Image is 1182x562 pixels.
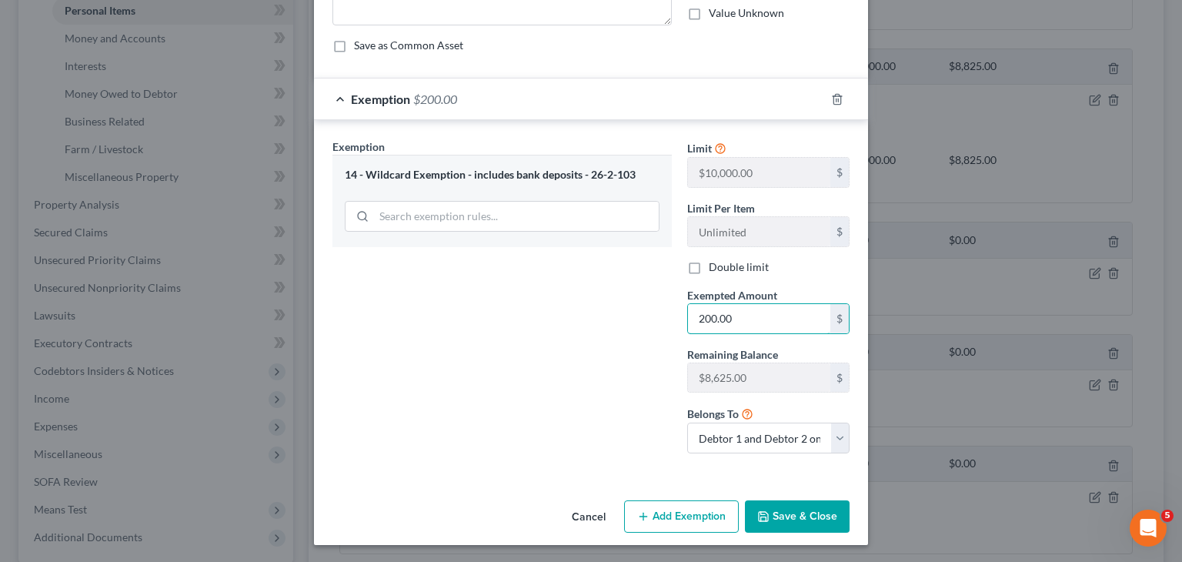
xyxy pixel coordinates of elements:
button: Cancel [559,502,618,533]
input: -- [688,363,830,393]
iframe: Intercom live chat [1130,510,1167,547]
label: Limit Per Item [687,200,755,216]
span: 5 [1161,510,1174,522]
label: Double limit [709,259,769,275]
button: Save & Close [745,500,850,533]
span: Limit [687,142,712,155]
input: 0.00 [688,304,830,333]
span: $200.00 [413,92,457,106]
div: 14 - Wildcard Exemption - includes bank deposits - 26-2-103 [345,168,659,182]
div: $ [830,363,849,393]
span: Exemption [332,140,385,153]
button: Add Exemption [624,500,739,533]
label: Value Unknown [709,5,784,21]
input: Search exemption rules... [374,202,659,231]
div: $ [830,304,849,333]
span: Belongs To [687,407,739,420]
label: Save as Common Asset [354,38,463,53]
span: Exempted Amount [687,289,777,302]
div: $ [830,158,849,187]
div: $ [830,217,849,246]
label: Remaining Balance [687,346,778,363]
span: Exemption [351,92,410,106]
input: -- [688,217,830,246]
input: -- [688,158,830,187]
